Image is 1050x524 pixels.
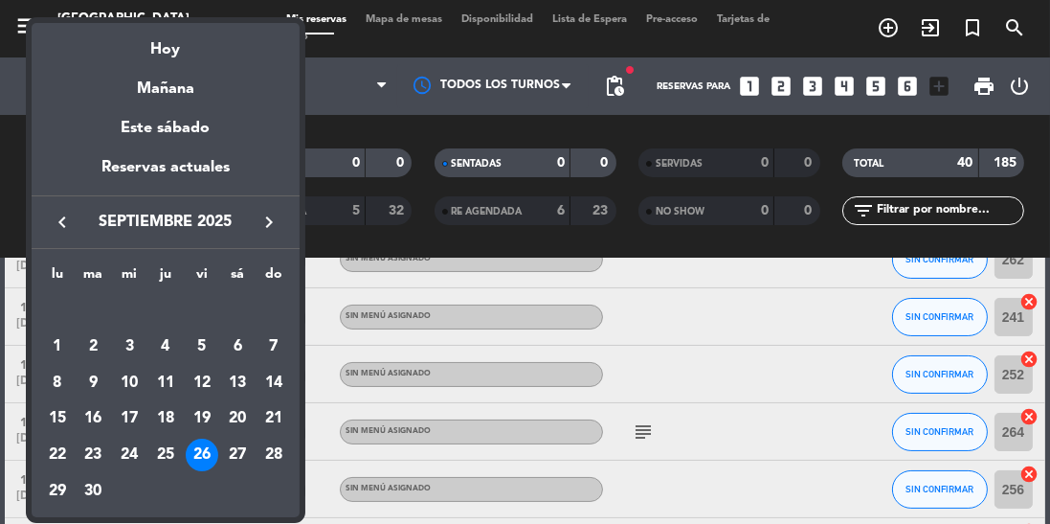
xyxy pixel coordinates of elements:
div: 17 [113,402,145,435]
div: 3 [113,330,145,363]
div: 19 [186,402,218,435]
div: 30 [78,475,110,508]
td: 11 de septiembre de 2025 [147,365,184,401]
td: 20 de septiembre de 2025 [219,401,256,438]
i: keyboard_arrow_left [51,211,74,234]
td: 19 de septiembre de 2025 [184,401,220,438]
div: 9 [78,367,110,399]
div: Hoy [32,23,300,62]
div: 29 [41,475,74,508]
div: 6 [221,330,254,363]
div: 1 [41,330,74,363]
td: 27 de septiembre de 2025 [219,437,256,473]
span: septiembre 2025 [79,210,252,235]
td: 1 de septiembre de 2025 [39,329,76,365]
td: 26 de septiembre de 2025 [184,437,220,473]
td: 2 de septiembre de 2025 [76,329,112,365]
td: 12 de septiembre de 2025 [184,365,220,401]
th: jueves [147,263,184,293]
th: domingo [256,263,292,293]
td: 13 de septiembre de 2025 [219,365,256,401]
td: 30 de septiembre de 2025 [76,473,112,510]
div: 25 [149,439,182,471]
td: 23 de septiembre de 2025 [76,437,112,473]
div: 20 [221,402,254,435]
td: 28 de septiembre de 2025 [256,437,292,473]
td: 15 de septiembre de 2025 [39,401,76,438]
div: 15 [41,402,74,435]
td: 14 de septiembre de 2025 [256,365,292,401]
td: 5 de septiembre de 2025 [184,329,220,365]
th: miércoles [111,263,147,293]
div: 26 [186,439,218,471]
div: 18 [149,402,182,435]
td: 8 de septiembre de 2025 [39,365,76,401]
div: 8 [41,367,74,399]
i: keyboard_arrow_right [257,211,280,234]
div: 28 [257,439,290,471]
td: SEP. [39,293,292,330]
td: 24 de septiembre de 2025 [111,437,147,473]
div: 4 [149,330,182,363]
div: 5 [186,330,218,363]
th: sábado [219,263,256,293]
div: 12 [186,367,218,399]
div: 13 [221,367,254,399]
td: 3 de septiembre de 2025 [111,329,147,365]
td: 22 de septiembre de 2025 [39,437,76,473]
td: 4 de septiembre de 2025 [147,329,184,365]
div: Mañana [32,62,300,102]
td: 7 de septiembre de 2025 [256,329,292,365]
div: 2 [78,330,110,363]
th: martes [76,263,112,293]
td: 16 de septiembre de 2025 [76,401,112,438]
div: 10 [113,367,145,399]
th: viernes [184,263,220,293]
th: lunes [39,263,76,293]
td: 17 de septiembre de 2025 [111,401,147,438]
div: 7 [257,330,290,363]
div: 21 [257,402,290,435]
td: 25 de septiembre de 2025 [147,437,184,473]
td: 9 de septiembre de 2025 [76,365,112,401]
td: 18 de septiembre de 2025 [147,401,184,438]
td: 10 de septiembre de 2025 [111,365,147,401]
td: 21 de septiembre de 2025 [256,401,292,438]
div: 27 [221,439,254,471]
div: Reservas actuales [32,155,300,194]
div: 23 [78,439,110,471]
td: 6 de septiembre de 2025 [219,329,256,365]
div: 22 [41,439,74,471]
div: 24 [113,439,145,471]
td: 29 de septiembre de 2025 [39,473,76,510]
button: keyboard_arrow_right [252,210,286,235]
div: 16 [78,402,110,435]
div: Este sábado [32,102,300,155]
div: 11 [149,367,182,399]
button: keyboard_arrow_left [45,210,79,235]
div: 14 [257,367,290,399]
